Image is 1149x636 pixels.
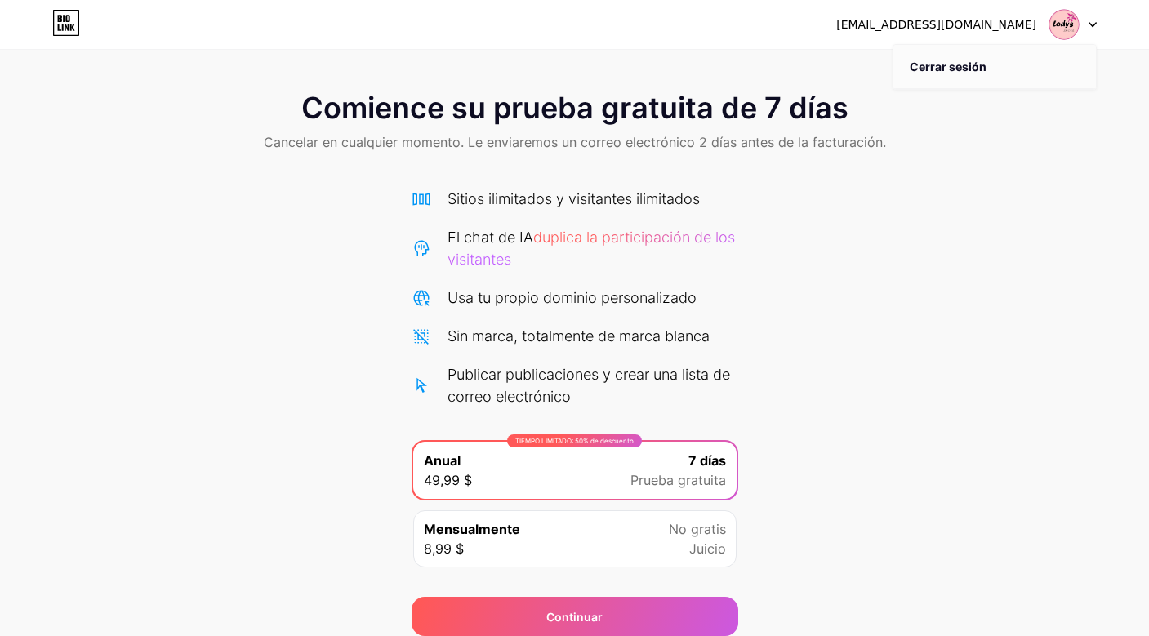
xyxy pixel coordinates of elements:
img: zapatos lodys [1049,9,1080,40]
div: [EMAIL_ADDRESS][DOMAIN_NAME] [836,16,1036,33]
span: 49,99 $ [424,470,472,490]
span: Mensualmente [424,519,520,539]
span: Cancelar en cualquier momento. Le enviaremos un correo electrónico 2 días antes de la facturación. [264,132,886,152]
div: TIEMPO LIMITADO: 50% de descuento [507,434,642,447]
div: Sin marca, totalmente de marca blanca [448,325,710,347]
span: 8,99 $ [424,539,464,558]
span: Continuar [546,608,603,625]
span: Anual [424,451,461,470]
div: Usa tu propio dominio personalizado [448,287,697,309]
span: 7 días [688,451,726,470]
li: Cerrar sesión [893,45,1096,89]
span: Comience su prueba gratuita de 7 días [301,91,848,124]
span: duplica la participación de los visitantes [448,229,735,268]
div: Publicar publicaciones y crear una lista de correo electrónico [448,363,738,407]
div: Sitios ilimitados y visitantes ilimitados [448,188,700,210]
span: Juicio [689,539,726,558]
div: El chat de IA [448,226,738,270]
span: Prueba gratuita [630,470,726,490]
span: No gratis [669,519,726,539]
